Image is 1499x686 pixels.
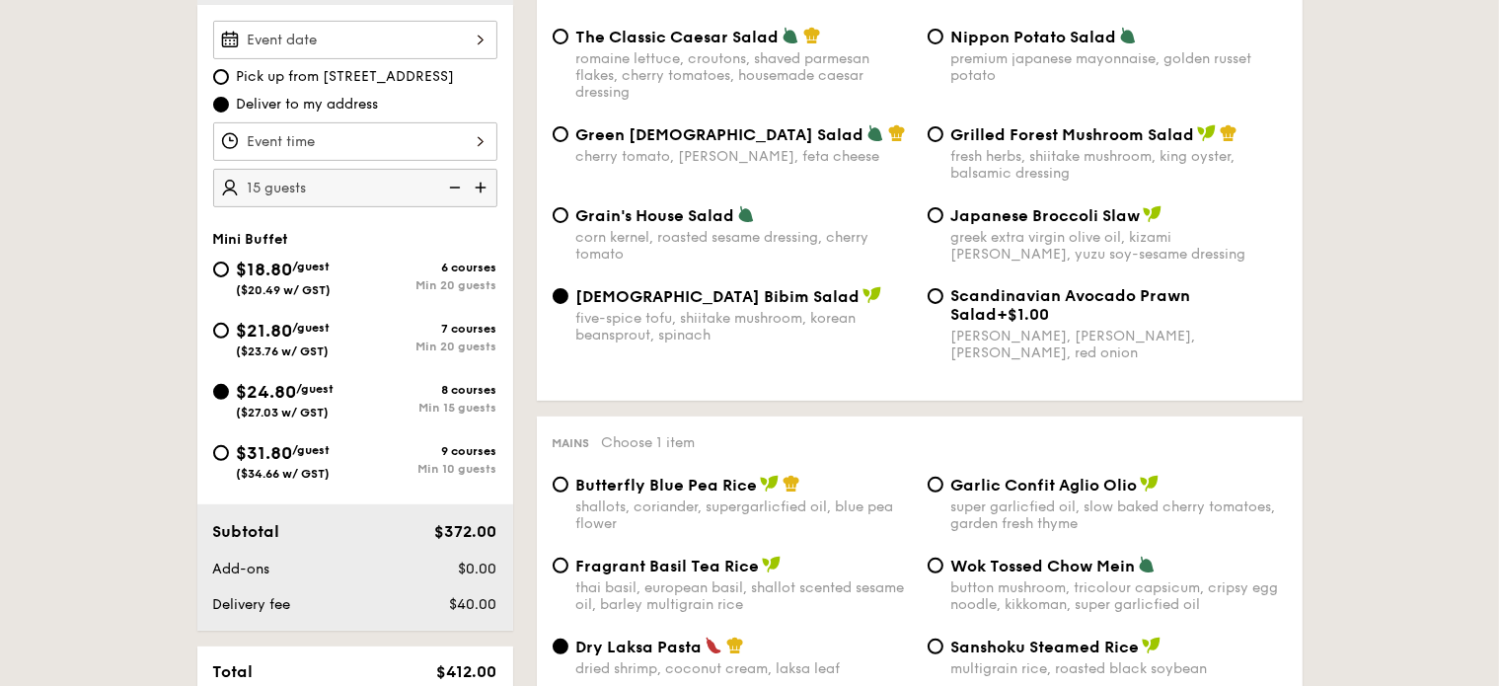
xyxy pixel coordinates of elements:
[237,467,331,481] span: ($34.66 w/ GST)
[951,579,1287,613] div: button mushroom, tricolour capsicum, cripsy egg noodle, kikkoman, super garlicfied oil
[951,286,1191,324] span: Scandinavian Avocado Prawn Salad
[951,498,1287,532] div: super garlicfied oil, slow baked cherry tomatoes, garden fresh thyme
[553,477,568,493] input: Butterfly Blue Pea Riceshallots, coriander, supergarlicfied oil, blue pea flower
[213,323,229,339] input: $21.80/guest($23.76 w/ GST)7 coursesMin 20 guests
[553,29,568,44] input: The Classic Caesar Saladromaine lettuce, croutons, shaved parmesan flakes, cherry tomatoes, house...
[355,340,497,353] div: Min 20 guests
[602,434,696,451] span: Choose 1 item
[951,50,1287,84] div: premium japanese mayonnaise, golden russet potato
[293,321,331,335] span: /guest
[803,27,821,44] img: icon-chef-hat.a58ddaea.svg
[951,148,1287,182] div: fresh herbs, shiitake mushroom, king oyster, balsamic dressing
[576,579,912,613] div: thai basil, european basil, shallot scented sesame oil, barley multigrain rice
[213,21,497,59] input: Event date
[237,406,330,419] span: ($27.03 w/ GST)
[293,260,331,273] span: /guest
[213,561,270,577] span: Add-ons
[468,169,497,206] img: icon-add.58712e84.svg
[293,443,331,457] span: /guest
[237,344,330,358] span: ($23.76 w/ GST)
[951,206,1141,225] span: Japanese Broccoli Slaw
[213,231,289,248] span: Mini Buffet
[576,476,758,495] span: Butterfly Blue Pea Rice
[553,126,568,142] input: Green [DEMOGRAPHIC_DATA] Saladcherry tomato, [PERSON_NAME], feta cheese
[951,660,1287,677] div: multigrain rice, roasted black soybean
[355,462,497,476] div: Min 10 guests
[951,328,1287,361] div: [PERSON_NAME], [PERSON_NAME], [PERSON_NAME], red onion
[213,596,291,613] span: Delivery fee
[705,637,722,654] img: icon-spicy.37a8142b.svg
[213,122,497,161] input: Event time
[213,522,280,541] span: Subtotal
[576,229,912,263] div: corn kernel, roasted sesame dressing, cherry tomato
[998,305,1050,324] span: +$1.00
[297,382,335,396] span: /guest
[862,286,882,304] img: icon-vegan.f8ff3823.svg
[760,475,780,493] img: icon-vegan.f8ff3823.svg
[951,476,1138,495] span: Garlic Confit Aglio Olio
[237,320,293,342] span: $21.80
[355,401,497,415] div: Min 15 guests
[951,125,1195,144] span: Grilled Forest Mushroom Salad
[553,288,568,304] input: [DEMOGRAPHIC_DATA] Bibim Saladfive-spice tofu, shiitake mushroom, korean beansprout, spinach
[213,662,254,681] span: Total
[449,596,496,613] span: $40.00
[1119,27,1137,44] img: icon-vegetarian.fe4039eb.svg
[928,126,943,142] input: Grilled Forest Mushroom Saladfresh herbs, shiitake mushroom, king oyster, balsamic dressing
[1138,556,1156,573] img: icon-vegetarian.fe4039eb.svg
[928,207,943,223] input: Japanese Broccoli Slawgreek extra virgin olive oil, kizami [PERSON_NAME], yuzu soy-sesame dressing
[951,229,1287,263] div: greek extra virgin olive oil, kizami [PERSON_NAME], yuzu soy-sesame dressing
[237,442,293,464] span: $31.80
[576,287,861,306] span: [DEMOGRAPHIC_DATA] Bibim Salad
[237,283,332,297] span: ($20.49 w/ GST)
[866,124,884,142] img: icon-vegetarian.fe4039eb.svg
[576,28,780,46] span: The Classic Caesar Salad
[576,638,703,656] span: Dry Laksa Pasta
[1142,637,1162,654] img: icon-vegan.f8ff3823.svg
[436,662,496,681] span: $412.00
[576,557,760,575] span: Fragrant Basil Tea Rice
[1220,124,1237,142] img: icon-chef-hat.a58ddaea.svg
[458,561,496,577] span: $0.00
[737,205,755,223] img: icon-vegetarian.fe4039eb.svg
[1140,475,1160,493] img: icon-vegan.f8ff3823.svg
[213,169,497,207] input: Number of guests
[762,556,782,573] img: icon-vegan.f8ff3823.svg
[355,322,497,336] div: 7 courses
[213,384,229,400] input: $24.80/guest($27.03 w/ GST)8 coursesMin 15 guests
[355,444,497,458] div: 9 courses
[1197,124,1217,142] img: icon-vegan.f8ff3823.svg
[951,638,1140,656] span: Sanshoku Steamed Rice
[576,148,912,165] div: cherry tomato, [PERSON_NAME], feta cheese
[553,436,590,450] span: Mains
[553,639,568,654] input: Dry Laksa Pastadried shrimp, coconut cream, laksa leaf
[928,558,943,573] input: Wok Tossed Chow Meinbutton mushroom, tricolour capsicum, cripsy egg noodle, kikkoman, super garli...
[213,97,229,113] input: Deliver to my address
[951,557,1136,575] span: Wok Tossed Chow Mein
[783,475,800,493] img: icon-chef-hat.a58ddaea.svg
[1143,205,1162,223] img: icon-vegan.f8ff3823.svg
[355,278,497,292] div: Min 20 guests
[576,206,735,225] span: Grain's House Salad
[928,29,943,44] input: Nippon Potato Saladpremium japanese mayonnaise, golden russet potato
[553,207,568,223] input: Grain's House Saladcorn kernel, roasted sesame dressing, cherry tomato
[237,95,379,114] span: Deliver to my address
[576,660,912,677] div: dried shrimp, coconut cream, laksa leaf
[434,522,496,541] span: $372.00
[576,498,912,532] div: shallots, coriander, supergarlicfied oil, blue pea flower
[951,28,1117,46] span: Nippon Potato Salad
[726,637,744,654] img: icon-chef-hat.a58ddaea.svg
[237,67,455,87] span: Pick up from [STREET_ADDRESS]
[355,383,497,397] div: 8 courses
[213,69,229,85] input: Pick up from [STREET_ADDRESS]
[213,262,229,277] input: $18.80/guest($20.49 w/ GST)6 coursesMin 20 guests
[576,50,912,101] div: romaine lettuce, croutons, shaved parmesan flakes, cherry tomatoes, housemade caesar dressing
[928,477,943,493] input: Garlic Confit Aglio Oliosuper garlicfied oil, slow baked cherry tomatoes, garden fresh thyme
[576,310,912,343] div: five-spice tofu, shiitake mushroom, korean beansprout, spinach
[355,261,497,274] div: 6 courses
[576,125,864,144] span: Green [DEMOGRAPHIC_DATA] Salad
[888,124,906,142] img: icon-chef-hat.a58ddaea.svg
[237,259,293,280] span: $18.80
[237,381,297,403] span: $24.80
[782,27,799,44] img: icon-vegetarian.fe4039eb.svg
